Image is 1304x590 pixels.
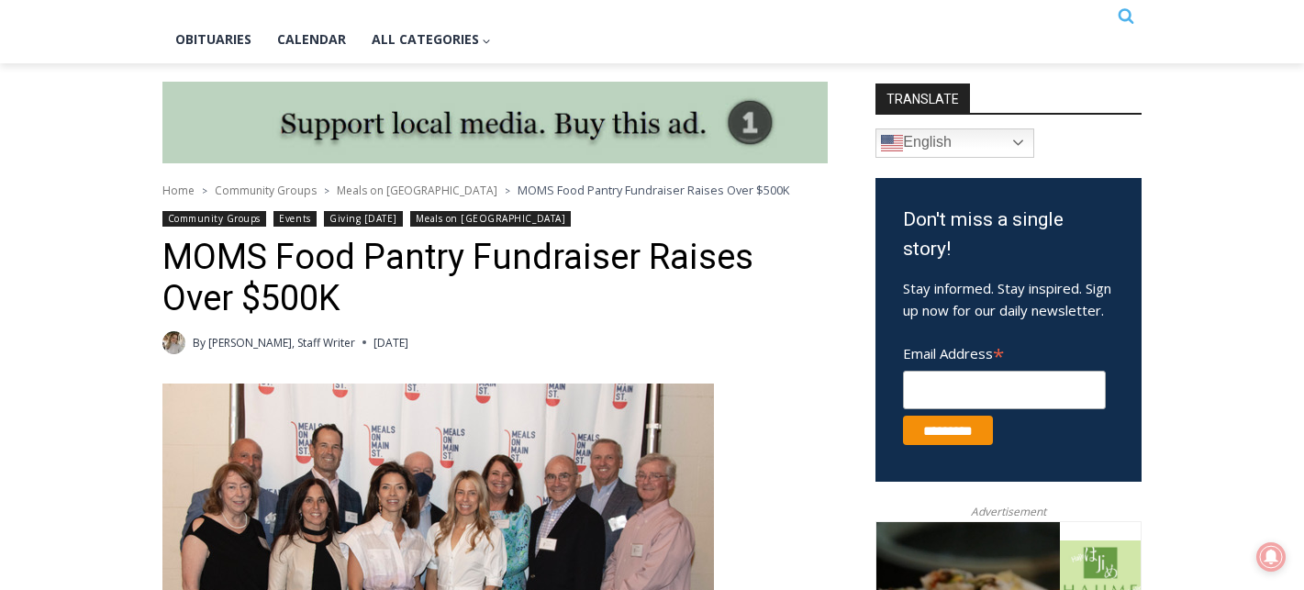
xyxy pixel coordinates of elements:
span: Open Tues. - Sun. [PHONE_NUMBER] [6,189,180,259]
img: support local media, buy this ad [162,82,828,164]
img: en [881,132,903,154]
a: [PERSON_NAME], Staff Writer [208,335,355,351]
div: 6 [192,173,200,192]
a: Author image [162,331,185,354]
time: [DATE] [373,334,408,351]
nav: Breadcrumbs [162,181,828,199]
span: MOMS Food Pantry Fundraiser Raises Over $500K [518,182,789,198]
h1: MOMS Food Pantry Fundraiser Raises Over $500K [162,237,828,320]
a: Obituaries [162,17,264,62]
span: Advertisement [953,503,1064,520]
div: Two by Two Animal Haven & The Nature Company: The Wild World of Animals [192,51,256,169]
a: Community Groups [162,211,266,227]
p: Stay informed. Stay inspired. Sign up now for our daily newsletter. [903,277,1114,321]
span: By [193,334,206,351]
a: Open Tues. - Sun. [PHONE_NUMBER] [1,184,184,228]
span: > [324,184,329,197]
span: > [505,184,510,197]
h3: Don't miss a single story! [903,206,1114,263]
div: 6 [214,173,222,192]
span: > [202,184,207,197]
a: Home [162,183,195,198]
a: Meals on [GEOGRAPHIC_DATA] [410,211,571,227]
div: / [205,173,209,192]
h4: [PERSON_NAME] Read Sanctuary Fall Fest: [DATE] [15,184,235,227]
span: Intern @ [DOMAIN_NAME] [480,183,851,224]
div: "We would have speakers with experience in local journalism speak to us about their experiences a... [463,1,867,178]
a: Intern @ [DOMAIN_NAME] [441,178,889,228]
strong: TRANSLATE [875,83,970,113]
button: Child menu of All Categories [359,17,505,62]
a: Community Groups [215,183,317,198]
a: [PERSON_NAME] Read Sanctuary Fall Fest: [DATE] [1,183,265,228]
label: Email Address [903,335,1106,368]
div: "[PERSON_NAME]'s draw is the fine variety of pristine raw fish kept on hand" [188,115,261,219]
a: Giving [DATE] [324,211,403,227]
a: English [875,128,1034,158]
a: Meals on [GEOGRAPHIC_DATA] [337,183,497,198]
img: (PHOTO: MyRye.com Summer 2023 intern Beatrice Larzul.) [162,331,185,354]
a: Calendar [264,17,359,62]
a: Events [273,211,316,227]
